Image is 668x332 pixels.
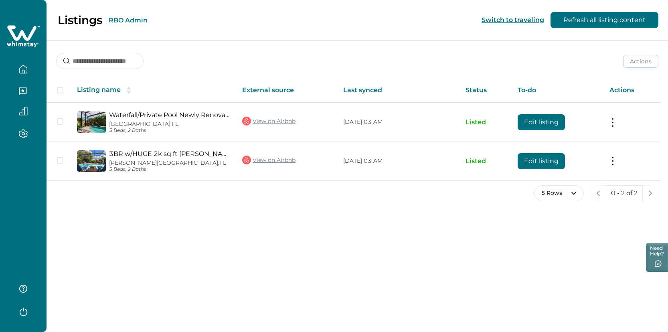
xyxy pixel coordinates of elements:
[611,189,638,197] p: 0 - 2 of 2
[343,157,453,165] p: [DATE] 03 AM
[109,16,148,24] button: RBO Admin
[109,166,229,172] p: 5 Beds, 2 Baths
[242,155,296,165] a: View on Airbnb
[71,78,236,103] th: Listing name
[603,78,660,103] th: Actions
[77,150,106,172] img: propertyImage_3BR w/HUGE 2k sq ft Lanai & Seasonally Heated Pool
[518,114,565,130] button: Edit listing
[58,13,102,27] p: Listings
[242,116,296,126] a: View on Airbnb
[459,78,511,103] th: Status
[109,150,229,158] a: 3BR w/HUGE 2k sq ft [PERSON_NAME] & Seasonally Heated Pool
[466,157,505,165] p: Listed
[606,185,643,201] button: 0 - 2 of 2
[109,121,229,128] p: [GEOGRAPHIC_DATA], FL
[518,153,565,169] button: Edit listing
[482,16,544,24] button: Switch to traveling
[466,118,505,126] p: Listed
[623,55,658,68] button: Actions
[337,78,459,103] th: Last synced
[511,78,603,103] th: To-do
[551,12,658,28] button: Refresh all listing content
[642,185,658,201] button: next page
[343,118,453,126] p: [DATE] 03 AM
[109,111,229,119] a: Waterfall/Private Pool Newly Renovated [GEOGRAPHIC_DATA] Home
[121,86,137,94] button: sorting
[534,185,584,201] button: 5 Rows
[109,160,229,166] p: [PERSON_NAME][GEOGRAPHIC_DATA], FL
[590,185,606,201] button: previous page
[236,78,337,103] th: External source
[77,111,106,133] img: propertyImage_Waterfall/Private Pool Newly Renovated Naples Home
[109,128,229,134] p: 5 Beds, 2 Baths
